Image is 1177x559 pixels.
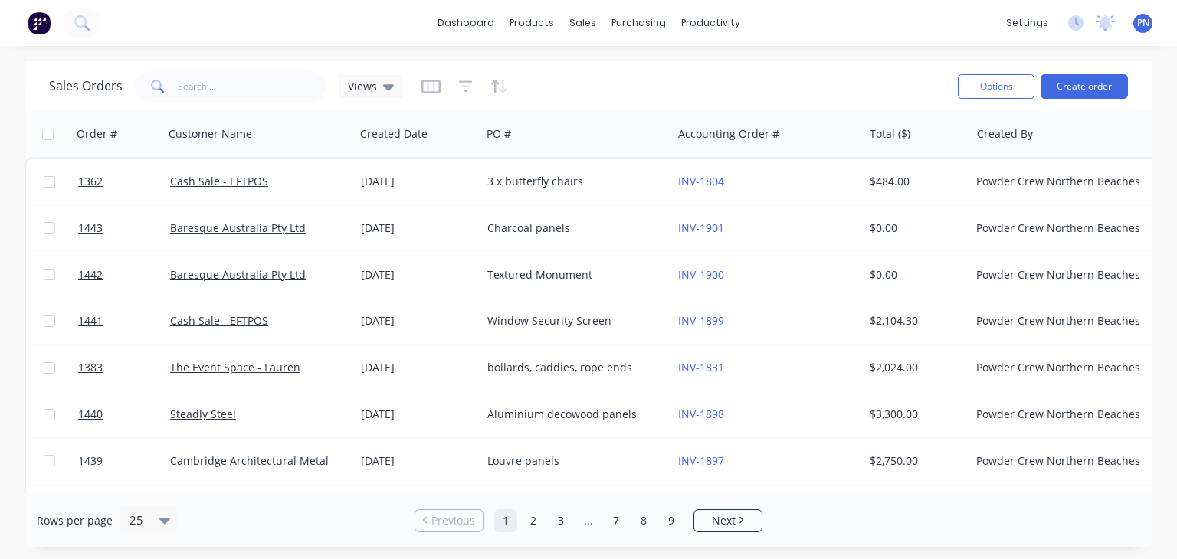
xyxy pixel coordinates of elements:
button: Options [958,74,1034,99]
div: Total ($) [870,126,910,142]
div: Powder Crew Northern Beaches [976,267,1146,283]
span: 1442 [78,267,103,283]
a: 1443 [78,205,170,251]
a: Page 2 [522,509,545,532]
div: $0.00 [870,267,959,283]
ul: Pagination [408,509,769,532]
div: Customer Name [169,126,252,142]
div: $484.00 [870,174,959,189]
div: Textured Monument [487,267,657,283]
a: Cash Sale - EFTPOS [170,313,268,328]
a: Page 9 [660,509,683,532]
a: 1442 [78,252,170,298]
div: settings [998,11,1056,34]
div: $2,104.30 [870,313,959,329]
span: 1441 [78,313,103,329]
img: Factory [28,11,51,34]
div: [DATE] [361,360,475,375]
a: 1440 [78,391,170,437]
div: $2,024.00 [870,360,959,375]
div: sales [562,11,604,34]
a: Baresque Australia Pty Ltd [170,221,306,235]
div: [DATE] [361,453,475,469]
a: INV-1804 [678,174,724,188]
div: Aluminium decowood panels [487,407,657,422]
a: Cash Sale - EFTPOS [170,174,268,188]
div: Louvre panels [487,453,657,469]
a: Cambridge Architectural Metal [170,453,329,468]
input: Search... [178,71,327,102]
span: Next [712,513,736,528]
div: [DATE] [361,174,475,189]
div: Powder Crew Northern Beaches [976,360,1146,375]
div: Created By [977,126,1033,142]
div: $3,300.00 [870,407,959,422]
a: INV-1831 [678,360,724,374]
h1: Sales Orders [49,79,123,93]
div: Window Security Screen [487,313,657,329]
div: productivity [674,11,748,34]
div: bollards, caddies, rope ends [487,360,657,375]
span: 1440 [78,407,103,422]
a: Baresque Australia Pty Ltd [170,267,306,282]
div: Powder Crew Northern Beaches [976,407,1146,422]
a: Page 8 [632,509,655,532]
a: The Event Space - Lauren [170,360,300,374]
div: PO # [487,126,511,142]
a: INV-1898 [678,407,724,421]
div: $2,750.00 [870,453,959,469]
a: INV-1899 [678,313,724,328]
a: Steadly Steel [170,407,236,421]
span: 1383 [78,360,103,375]
span: Views [348,78,377,94]
a: INV-1897 [678,453,724,468]
a: 1439 [78,438,170,484]
span: Previous [431,513,475,528]
span: PN [1137,16,1149,30]
span: 1362 [78,174,103,189]
div: Powder Crew Northern Beaches [976,221,1146,236]
a: Page 7 [605,509,628,532]
a: dashboard [430,11,502,34]
a: 1383 [78,345,170,391]
a: INV-1901 [678,221,724,235]
div: Powder Crew Northern Beaches [976,313,1146,329]
div: Powder Crew Northern Beaches [976,174,1146,189]
div: Charcoal panels [487,221,657,236]
a: INV-1900 [678,267,724,282]
div: [DATE] [361,221,475,236]
a: 1438 [78,485,170,531]
div: [DATE] [361,313,475,329]
div: Order # [77,126,117,142]
div: products [502,11,562,34]
button: Create order [1041,74,1128,99]
a: Jump forward [577,509,600,532]
span: 1439 [78,453,103,469]
div: $0.00 [870,221,959,236]
span: Rows per page [37,513,113,528]
div: Powder Crew Northern Beaches [976,453,1146,469]
span: 1443 [78,221,103,236]
a: 1362 [78,159,170,204]
div: Created Date [360,126,428,142]
a: Page 3 [549,509,572,532]
a: Previous page [415,513,483,528]
div: [DATE] [361,407,475,422]
div: purchasing [604,11,674,34]
a: Page 1 is your current page [494,509,517,532]
a: Next page [694,513,762,528]
div: Accounting Order # [678,126,779,142]
div: [DATE] [361,267,475,283]
div: 3 x butterfly chairs [487,174,657,189]
a: 1441 [78,298,170,344]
